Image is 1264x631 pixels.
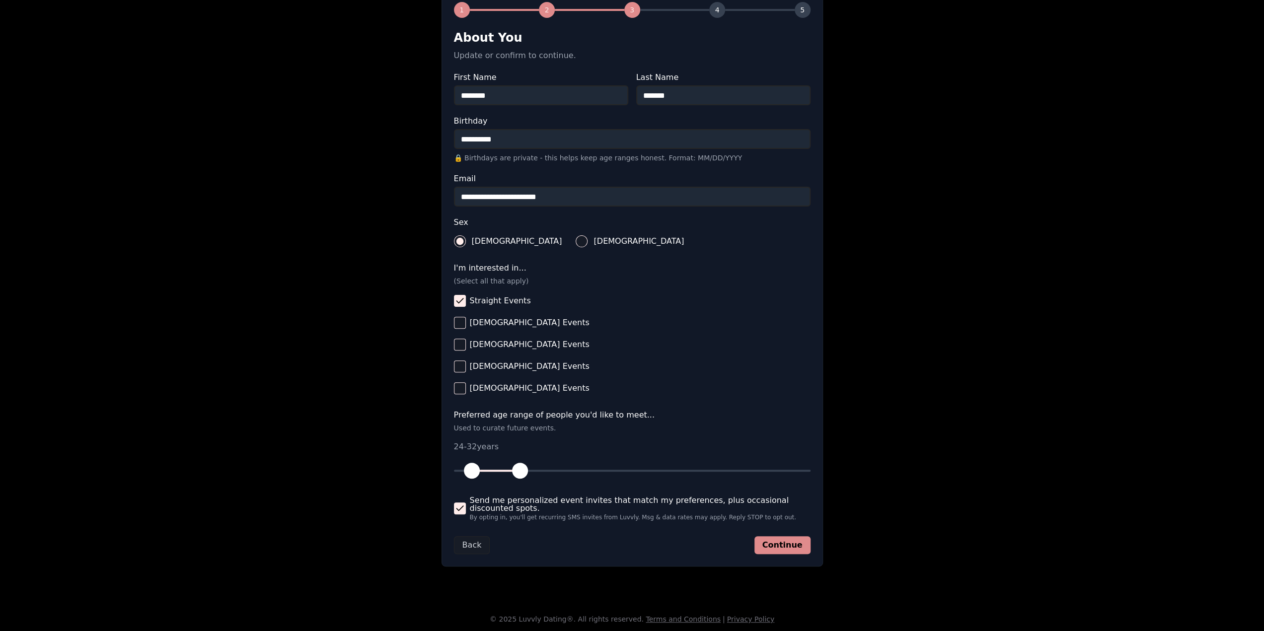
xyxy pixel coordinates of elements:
[454,423,811,433] p: Used to curate future events.
[454,441,811,453] p: 24 - 32 years
[470,496,811,512] span: Send me personalized event invites that match my preferences, plus occasional discounted spots.
[454,276,811,286] p: (Select all that apply)
[454,382,466,394] button: [DEMOGRAPHIC_DATA] Events
[470,297,531,305] span: Straight Events
[454,218,811,226] label: Sex
[454,264,811,272] label: I'm interested in...
[454,30,811,46] h2: About You
[594,237,684,245] span: [DEMOGRAPHIC_DATA]
[646,615,721,623] a: Terms and Conditions
[470,362,590,370] span: [DEMOGRAPHIC_DATA] Events
[470,319,590,327] span: [DEMOGRAPHIC_DATA] Events
[576,235,588,247] button: [DEMOGRAPHIC_DATA]
[727,615,774,623] a: Privacy Policy
[539,2,555,18] div: 2
[636,73,811,81] label: Last Name
[454,339,466,351] button: [DEMOGRAPHIC_DATA] Events
[454,411,811,419] label: Preferred age range of people you'd like to meet...
[754,536,811,554] button: Continue
[454,117,811,125] label: Birthday
[795,2,811,18] div: 5
[470,384,590,392] span: [DEMOGRAPHIC_DATA] Events
[454,317,466,329] button: [DEMOGRAPHIC_DATA] Events
[470,341,590,349] span: [DEMOGRAPHIC_DATA] Events
[624,2,640,18] div: 3
[454,235,466,247] button: [DEMOGRAPHIC_DATA]
[454,50,811,62] p: Update or confirm to continue.
[454,73,628,81] label: First Name
[454,153,811,163] p: 🔒 Birthdays are private - this helps keep age ranges honest. Format: MM/DD/YYYY
[454,295,466,307] button: Straight Events
[709,2,725,18] div: 4
[454,502,466,514] button: Send me personalized event invites that match my preferences, plus occasional discounted spots.By...
[454,2,470,18] div: 1
[454,360,466,372] button: [DEMOGRAPHIC_DATA] Events
[472,237,562,245] span: [DEMOGRAPHIC_DATA]
[470,514,811,520] span: By opting in, you'll get recurring SMS invites from Luvvly. Msg & data rates may apply. Reply STO...
[454,536,490,554] button: Back
[454,175,811,183] label: Email
[723,615,725,623] span: |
